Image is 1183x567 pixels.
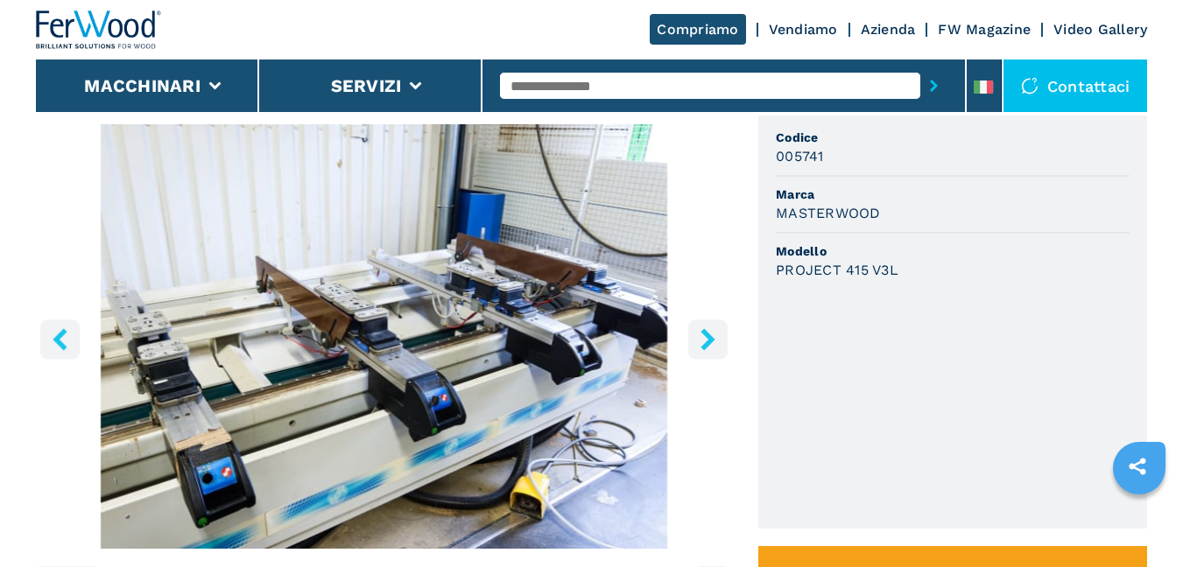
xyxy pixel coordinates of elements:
a: Compriamo [650,14,745,45]
span: Modello [776,242,1130,260]
a: sharethis [1116,444,1159,488]
button: right-button [688,319,728,359]
img: Ferwood [36,10,162,49]
button: submit-button [920,66,947,106]
span: Marca [776,185,1130,203]
iframe: Chat [1109,488,1170,554]
a: FW Magazine [938,21,1031,38]
div: Contattaci [1003,59,1148,112]
a: Azienda [861,21,916,38]
button: Servizi [331,75,402,96]
img: Centro di lavoro a Ventose MASTERWOOD PROJECT 415 V3L [36,124,732,549]
span: Codice [776,129,1130,146]
div: Go to Slide 5 [36,124,732,549]
h3: MASTERWOOD [776,203,881,223]
a: Vendiamo [769,21,838,38]
img: Contattaci [1021,77,1039,94]
button: Macchinari [84,75,201,96]
h3: PROJECT 415 V3L [776,260,898,280]
a: Video Gallery [1053,21,1147,38]
button: left-button [40,319,80,359]
h3: 005741 [776,146,824,166]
